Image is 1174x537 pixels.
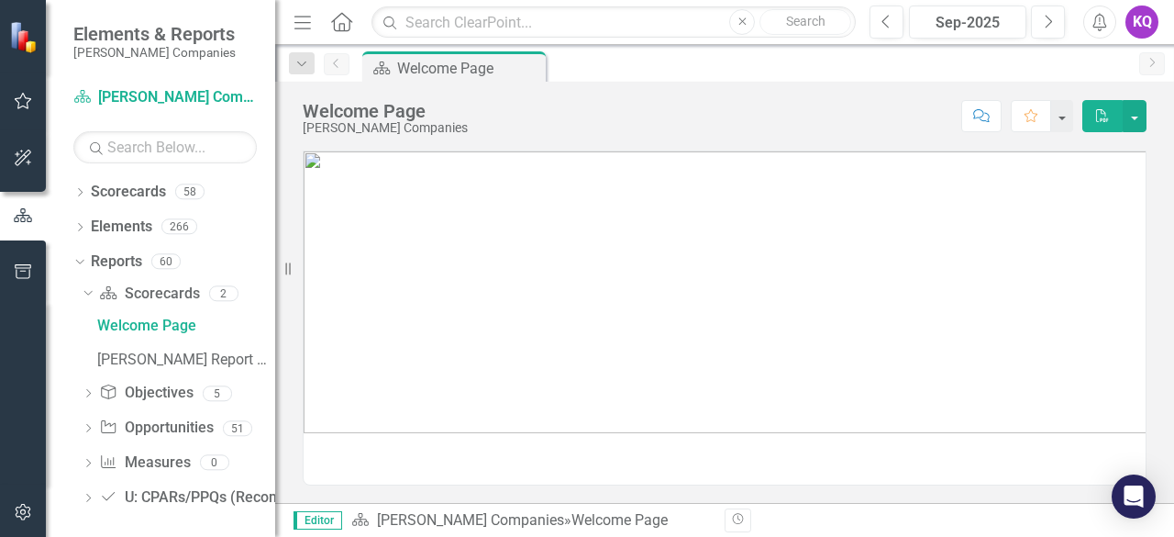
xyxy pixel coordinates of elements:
a: Measures [99,453,190,474]
span: Search [786,14,825,28]
div: » [351,510,711,531]
a: [PERSON_NAME] Companies [377,511,564,529]
div: Welcome Page [97,318,275,334]
div: Welcome Page [571,511,668,529]
div: 0 [200,455,229,471]
span: Editor [293,511,342,530]
div: Welcome Page [397,57,541,80]
div: Welcome Page [303,101,468,121]
a: Scorecards [99,284,199,305]
a: Opportunities [99,418,213,439]
div: 266 [161,219,197,235]
a: U: CPARs/PPQs (Recommended T0/T1/T2/T3) [99,487,430,509]
img: ClearPoint Strategy [9,21,41,53]
div: 2 [209,285,238,301]
a: Reports [91,252,142,273]
div: 51 [223,420,252,436]
a: Objectives [99,383,193,404]
button: KQ [1125,6,1158,39]
div: [PERSON_NAME] Companies [303,121,468,135]
input: Search Below... [73,131,257,163]
a: Elements [91,217,152,238]
span: Elements & Reports [73,23,236,45]
a: Welcome Page [93,310,275,340]
a: [PERSON_NAME] Report Dashboard [93,344,275,374]
div: Sep-2025 [915,12,1020,34]
a: Scorecards [91,182,166,203]
div: 5 [203,386,232,401]
img: image%20v4.png [304,151,1146,433]
a: [PERSON_NAME] Companies [73,87,257,108]
div: [PERSON_NAME] Report Dashboard [97,352,275,368]
button: Search [759,9,851,35]
div: 60 [151,253,181,269]
input: Search ClearPoint... [371,6,856,39]
button: Sep-2025 [909,6,1026,39]
div: Open Intercom Messenger [1112,475,1156,519]
div: 58 [175,185,205,200]
small: [PERSON_NAME] Companies [73,45,236,60]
